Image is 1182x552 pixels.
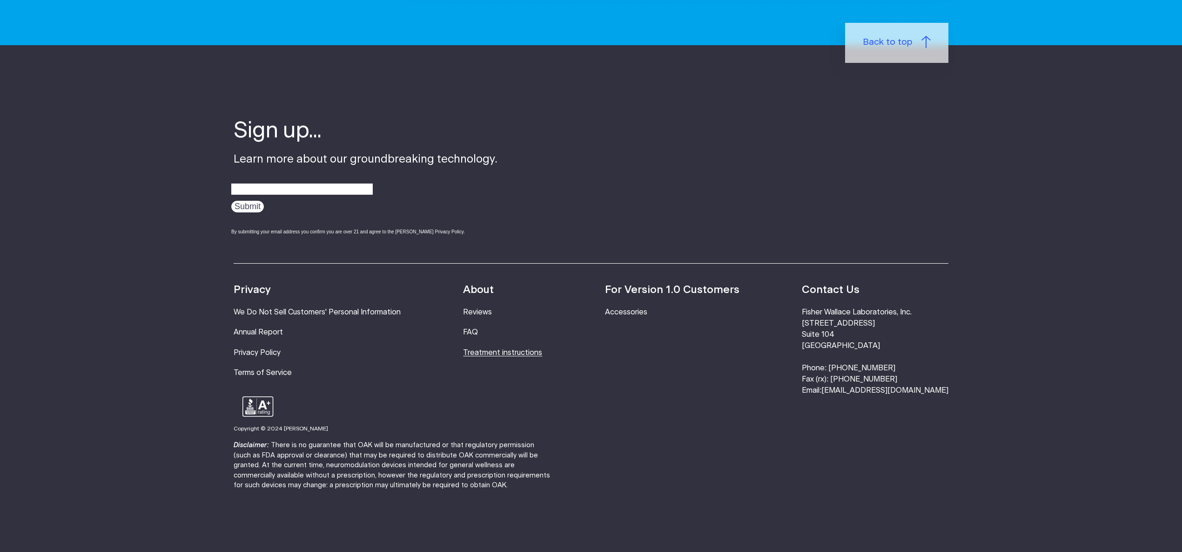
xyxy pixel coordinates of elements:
[234,369,292,376] a: Terms of Service
[231,228,497,235] div: By submitting your email address you confirm you are over 21 and agree to the [PERSON_NAME] Priva...
[463,349,542,356] a: Treatment instructions
[802,307,948,396] li: Fisher Wallace Laboratories, Inc. [STREET_ADDRESS] Suite 104 [GEOGRAPHIC_DATA] Phone: [PHONE_NUMB...
[605,285,739,295] strong: For Version 1.0 Customers
[863,36,912,49] span: Back to top
[234,308,401,316] a: We Do Not Sell Customers' Personal Information
[231,201,264,212] input: Submit
[821,387,948,394] a: [EMAIL_ADDRESS][DOMAIN_NAME]
[605,308,647,316] a: Accessories
[234,440,550,491] p: There is no guarantee that OAK will be manufactured or that regulatory permission (such as FDA ap...
[234,442,269,449] strong: Disclaimer:
[234,328,283,336] a: Annual Report
[234,116,497,244] div: Learn more about our groundbreaking technology.
[234,116,497,146] h4: Sign up...
[234,426,328,431] small: Copyright © 2024 [PERSON_NAME]
[802,285,860,295] strong: Contact Us
[845,23,948,63] a: Back to top
[234,349,281,356] a: Privacy Policy
[463,308,492,316] a: Reviews
[234,285,271,295] strong: Privacy
[463,328,478,336] a: FAQ
[463,285,494,295] strong: About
